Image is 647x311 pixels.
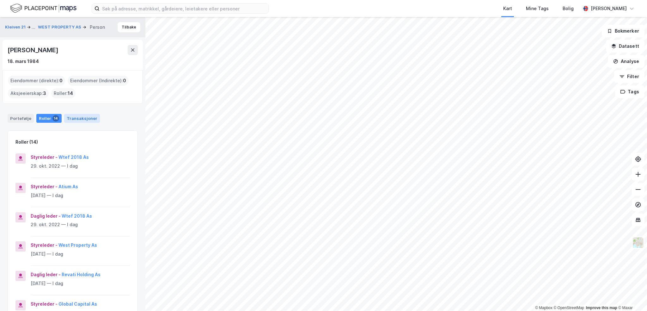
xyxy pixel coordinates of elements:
[608,55,644,68] button: Analyse
[118,22,140,32] button: Tilbake
[615,85,644,98] button: Tags
[614,70,644,83] button: Filter
[64,114,100,123] div: Transaksjoner
[615,281,647,311] div: Kontrollprogram for chat
[52,115,59,121] div: 14
[38,24,82,30] button: WEST PROPERTY AS
[8,88,49,98] div: Aksjeeierskap :
[36,114,62,123] div: Roller
[31,162,130,170] div: 29. okt. 2022 — I dag
[503,5,512,12] div: Kart
[31,250,130,258] div: [DATE] — I dag
[606,40,644,53] button: Datasett
[5,23,27,31] button: Kleiven 21
[31,192,130,199] div: [DATE] — I dag
[68,76,129,86] div: Eiendommer (Indirekte) :
[563,5,574,12] div: Bolig
[8,76,65,86] div: Eiendommer (direkte) :
[8,58,39,65] div: 18. mars 1984
[31,280,130,287] div: [DATE] — I dag
[8,45,59,55] div: [PERSON_NAME]
[526,5,549,12] div: Mine Tags
[632,237,644,249] img: Z
[90,23,105,31] div: Person
[602,25,644,37] button: Bokmerker
[68,90,73,97] span: 14
[31,221,130,228] div: 29. okt. 2022 — I dag
[591,5,627,12] div: [PERSON_NAME]
[100,4,268,13] input: Søk på adresse, matrikkel, gårdeiere, leietakere eller personer
[535,306,552,310] a: Mapbox
[32,23,35,31] div: ...
[51,88,76,98] div: Roller :
[43,90,46,97] span: 3
[15,138,38,146] div: Roller (14)
[586,306,617,310] a: Improve this map
[554,306,584,310] a: OpenStreetMap
[10,3,76,14] img: logo.f888ab2527a4732fd821a326f86c7f29.svg
[8,114,34,123] div: Portefølje
[615,281,647,311] iframe: Chat Widget
[123,77,126,84] span: 0
[59,77,63,84] span: 0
